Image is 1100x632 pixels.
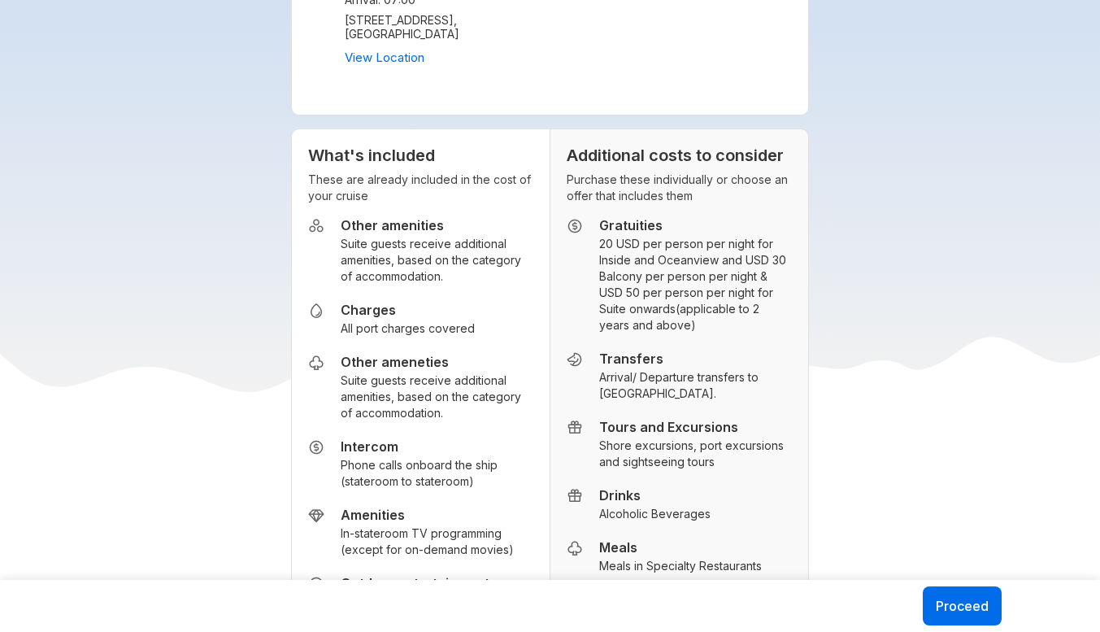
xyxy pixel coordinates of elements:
h3: Additional costs to consider [567,146,793,165]
img: Inclusion Icon [308,303,324,319]
small: Suite guests receive additional amenities, based on the category of accommodation. [341,373,533,421]
h5: Amenities [341,507,533,523]
img: Inclusion Icon [567,488,583,504]
h5: Drinks [599,487,711,503]
h5: Transfers [599,351,793,367]
h5: Gratuities [599,217,793,233]
img: Inclusion Icon [308,355,324,371]
p: These are already included in the cost of your cruise [308,172,533,204]
small: Arrival/ Departure transfers to [GEOGRAPHIC_DATA]. [599,369,793,402]
small: Meals in Specialty Restaurants [599,558,762,574]
h5: Charges [341,302,475,318]
button: Proceed [923,586,1002,625]
small: Shore excursions, port excursions and sightseeing tours [599,438,793,470]
small: Suite guests receive additional amenities, based on the category of accommodation. [341,236,533,285]
small: Phone calls onboard the ship (stateroom to stateroom) [341,457,533,490]
small: All port charges covered [341,320,475,337]
img: Inclusion Icon [308,439,324,455]
small: In-stateroom TV programming (except for on-demand movies) [341,525,533,558]
h5: Intercom [341,438,533,455]
h3: What's included [308,146,533,165]
img: Inclusion Icon [567,218,583,234]
img: Inclusion Icon [567,420,583,436]
h5: Tours and Excursions [599,419,793,435]
small: Alcoholic Beverages [599,506,711,522]
h5: Other ameneties [341,354,533,370]
p: Purchase these individually or choose an offer that includes them [567,172,793,204]
img: Inclusion Icon [308,218,324,234]
span: [STREET_ADDRESS] , [GEOGRAPHIC_DATA] [345,13,541,41]
a: View Location [345,50,424,65]
img: Inclusion Icon [567,540,583,556]
h5: Other amenities [341,217,533,233]
h5: Outdoor entertainment [341,575,526,591]
img: Inclusion Icon [308,508,324,524]
img: Inclusion Icon [567,351,583,368]
h5: Meals [599,539,762,556]
img: Inclusion Icon [308,576,324,592]
small: 20 USD per person per night for Inside and Oceanview and USD 30 Balcony per person per night & US... [599,236,793,333]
